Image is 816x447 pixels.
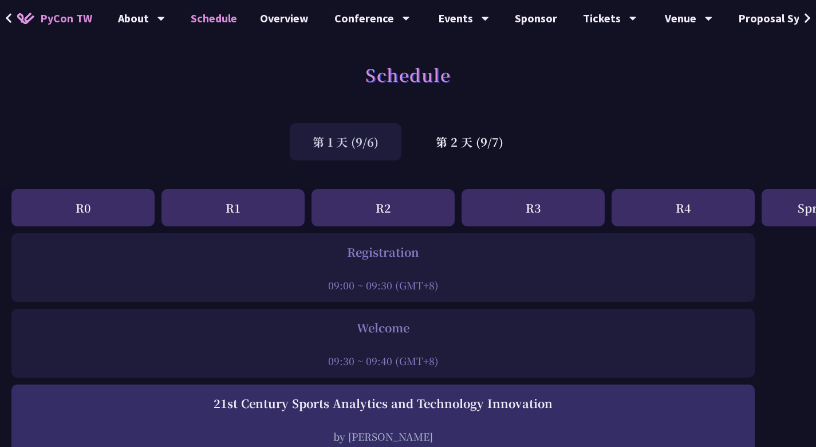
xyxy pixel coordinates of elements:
div: Welcome [17,319,749,336]
h1: Schedule [365,57,451,92]
div: 第 2 天 (9/7) [413,123,526,160]
div: Registration [17,244,749,261]
img: Home icon of PyCon TW 2025 [17,13,34,24]
div: R4 [612,189,755,226]
div: R2 [312,189,455,226]
div: R0 [11,189,155,226]
div: R3 [462,189,605,226]
span: PyCon TW [40,10,92,27]
a: PyCon TW [6,4,104,33]
div: 09:00 ~ 09:30 (GMT+8) [17,278,749,292]
div: 09:30 ~ 09:40 (GMT+8) [17,354,749,368]
div: by [PERSON_NAME] [17,429,749,444]
div: R1 [161,189,305,226]
div: 第 1 天 (9/6) [290,123,401,160]
div: 21st Century Sports Analytics and Technology Innovation [17,395,749,412]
